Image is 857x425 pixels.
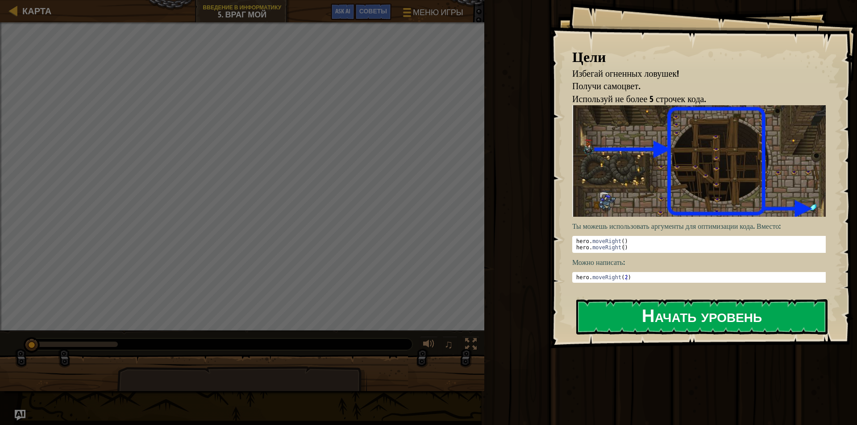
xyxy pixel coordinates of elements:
li: Используй не более 5 строчек кода. [561,93,824,106]
span: Используй не более 5 строчек кода. [572,93,706,105]
p: Можно написать: [572,257,832,268]
button: Ask AI [15,410,25,421]
li: Избегай огненных ловушек! [561,67,824,80]
span: Избегай огненных ловушек! [572,67,679,79]
span: ♫ [444,338,453,351]
span: Карта [22,5,51,17]
p: Ты можешь использовать аргументы для оптимизации кода. Вместо: [572,221,832,231]
span: Советы [359,7,387,15]
button: Регулировать громкость [420,336,438,355]
button: Переключить полноэкранный режим [462,336,480,355]
button: ♫ [442,336,458,355]
button: Ask AI [331,4,355,20]
span: Меню игры [413,7,463,18]
div: Цели [572,47,826,67]
li: Получи самоцвет. [561,80,824,93]
button: Меню игры [396,4,469,25]
a: Карта [18,5,51,17]
span: Получи самоцвет. [572,80,641,92]
button: Начать уровень [576,299,828,334]
img: Enemy mine [572,105,832,217]
span: Ask AI [335,7,350,15]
